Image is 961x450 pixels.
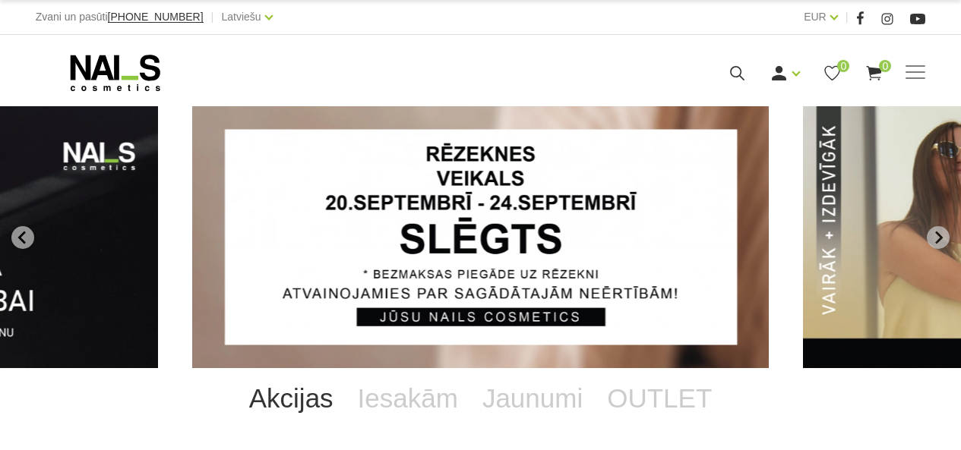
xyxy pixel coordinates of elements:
[846,8,849,27] span: |
[837,60,849,72] span: 0
[823,64,842,83] a: 0
[108,11,204,23] a: [PHONE_NUMBER]
[470,368,595,429] a: Jaunumi
[222,8,261,26] a: Latviešu
[211,8,214,27] span: |
[804,8,827,26] a: EUR
[192,106,769,368] li: 1 of 13
[36,8,204,27] div: Zvani un pasūti
[595,368,724,429] a: OUTLET
[927,226,950,249] button: Next slide
[346,368,470,429] a: Iesakām
[879,60,891,72] span: 0
[865,64,884,83] a: 0
[11,226,34,249] button: Go to last slide
[237,368,346,429] a: Akcijas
